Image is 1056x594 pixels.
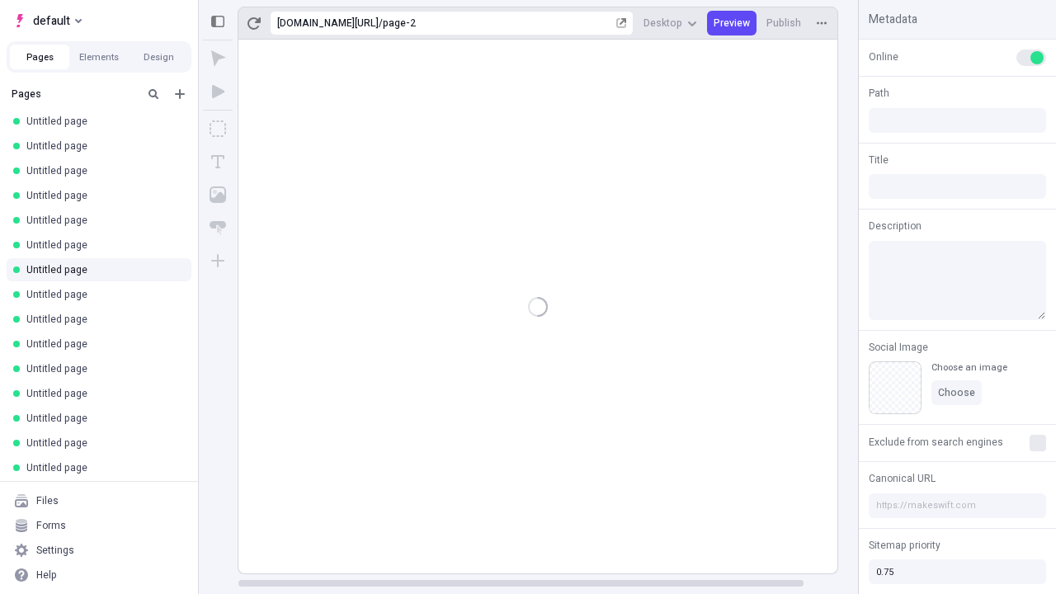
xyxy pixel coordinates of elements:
div: Untitled page [26,412,178,425]
button: Publish [760,11,808,35]
button: Button [203,213,233,243]
span: Preview [714,16,750,30]
span: Sitemap priority [869,538,940,553]
div: Untitled page [26,115,178,128]
div: Untitled page [26,288,178,301]
div: Untitled page [26,362,178,375]
span: Desktop [643,16,682,30]
button: Add new [170,84,190,104]
button: Text [203,147,233,177]
div: Untitled page [26,164,178,177]
span: Description [869,219,922,233]
div: Pages [12,87,137,101]
div: Untitled page [26,263,178,276]
div: Untitled page [26,313,178,326]
div: Untitled page [26,238,178,252]
div: [URL][DOMAIN_NAME] [277,16,379,30]
span: Exclude from search engines [869,435,1003,450]
button: Preview [707,11,757,35]
div: page-2 [383,16,613,30]
button: Image [203,180,233,210]
button: Desktop [637,11,704,35]
div: Files [36,494,59,507]
div: Choose an image [931,361,1007,374]
div: Untitled page [26,436,178,450]
span: Social Image [869,340,928,355]
div: Untitled page [26,189,178,202]
span: Title [869,153,889,167]
div: Untitled page [26,461,178,474]
span: Publish [766,16,801,30]
span: Choose [938,386,975,399]
div: Untitled page [26,337,178,351]
div: Help [36,568,57,582]
div: Untitled page [26,214,178,227]
span: Canonical URL [869,471,936,486]
button: Box [203,114,233,144]
div: Untitled page [26,139,178,153]
div: Untitled page [26,387,178,400]
span: Path [869,86,889,101]
button: Pages [10,45,69,69]
button: Choose [931,380,982,405]
button: Elements [69,45,129,69]
button: Select site [7,8,88,33]
button: Design [129,45,188,69]
div: / [379,16,383,30]
div: Settings [36,544,74,557]
span: default [33,11,70,31]
input: https://makeswift.com [869,493,1046,518]
span: Online [869,49,898,64]
div: Forms [36,519,66,532]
